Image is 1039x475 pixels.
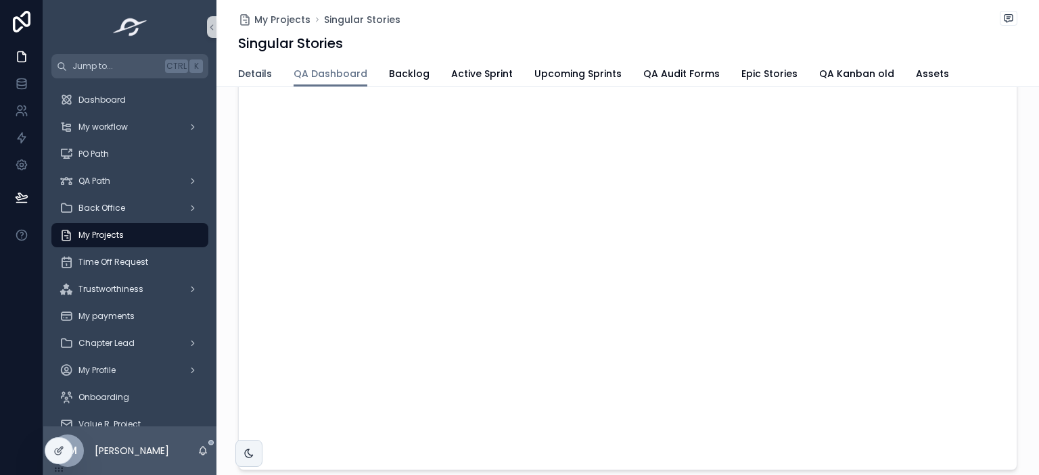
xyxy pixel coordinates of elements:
a: Active Sprint [451,61,513,89]
a: My payments [51,304,208,328]
span: Upcoming Sprints [534,67,622,80]
span: QA Dashboard [294,67,367,80]
a: QA Path [51,169,208,193]
a: My Projects [238,13,310,26]
a: Details [238,61,272,89]
span: K [191,61,202,72]
span: Ctrl [165,59,188,73]
span: Back Office [78,203,125,214]
img: App logo [109,16,152,38]
a: Backlog [389,61,430,89]
a: Onboarding [51,385,208,409]
span: My Projects [254,13,310,26]
a: Back Office [51,196,208,220]
span: My payments [78,311,135,322]
span: PO Path [78,149,109,159]
a: My Projects [51,223,208,247]
span: Active Sprint [451,67,513,80]
p: [PERSON_NAME] [95,444,169,457]
span: Value R. Project [78,419,141,430]
a: Singular Stories [324,13,400,26]
span: Time Off Request [78,257,148,268]
a: Dashboard [51,88,208,112]
a: Assets [916,61,949,89]
span: My Projects [78,230,124,241]
div: scrollable content [43,78,216,426]
a: Epic Stories [741,61,798,89]
span: QA Path [78,176,110,186]
a: QA Kanban old [819,61,894,89]
span: Chapter Lead [78,338,135,349]
a: Time Off Request [51,250,208,274]
span: Epic Stories [741,67,798,80]
a: Chapter Lead [51,331,208,355]
span: Dashboard [78,95,126,105]
span: My Profile [78,365,116,376]
span: QA Audit Forms [643,67,720,80]
span: Assets [916,67,949,80]
a: My Profile [51,358,208,382]
span: Jump to... [72,61,160,72]
span: Trustworthiness [78,284,143,295]
a: Value R. Project [51,412,208,436]
a: QA Audit Forms [643,61,720,89]
span: Details [238,67,272,80]
span: My workflow [78,122,128,132]
button: Jump to...CtrlK [51,54,208,78]
a: Trustworthiness [51,277,208,301]
h1: Singular Stories [238,34,343,53]
span: QA Kanban old [819,67,894,80]
span: Onboarding [78,392,129,403]
a: My workflow [51,115,208,139]
a: PO Path [51,142,208,166]
span: Backlog [389,67,430,80]
a: Upcoming Sprints [534,61,622,89]
a: QA Dashboard [294,61,367,87]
